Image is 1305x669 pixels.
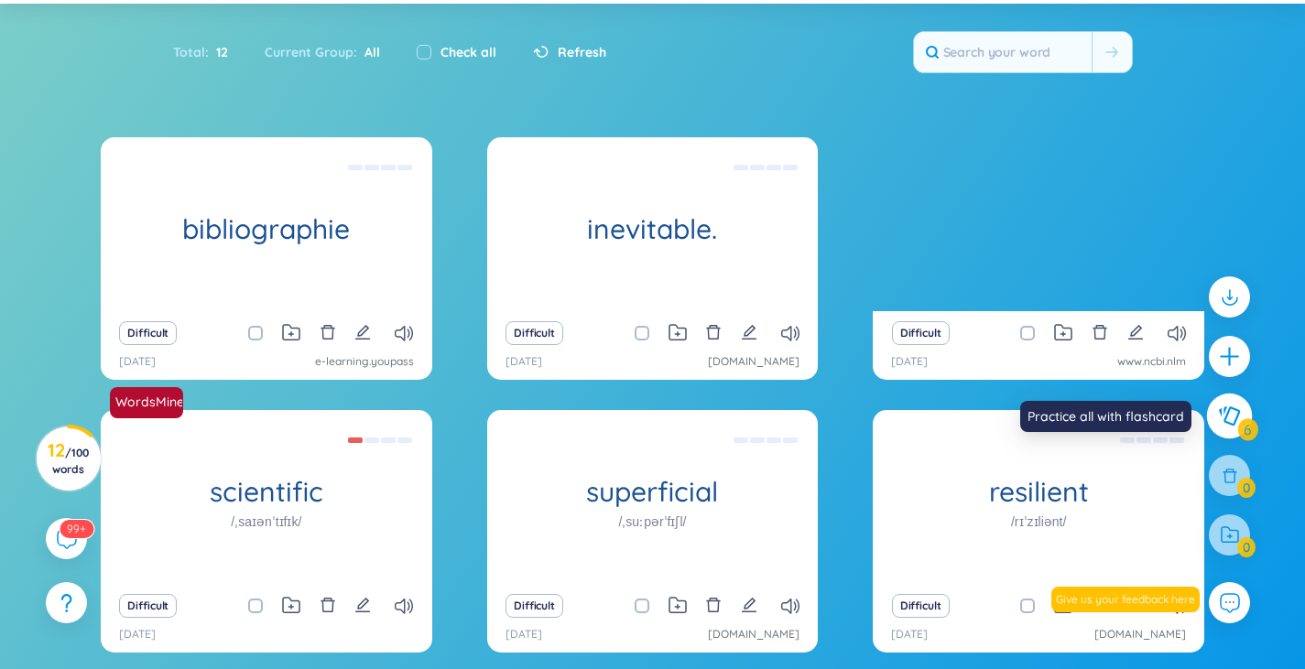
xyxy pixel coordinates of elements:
[914,32,1092,72] input: Search your word
[708,353,799,371] a: [DOMAIN_NAME]
[1011,512,1066,532] h1: /rɪˈzɪliənt/
[891,626,928,643] p: [DATE]
[618,512,686,532] h1: /ˌsuːpərˈfɪʃl/
[48,443,89,476] h3: 12
[101,213,432,245] h1: bibliographie
[558,42,606,62] span: Refresh
[209,42,228,62] span: 12
[487,213,819,245] h1: inevitable.
[873,203,1204,235] h1: distinguish
[320,593,336,619] button: delete
[315,353,414,371] a: e-learning.youpass
[119,594,177,618] button: Difficult
[119,353,156,371] p: [DATE]
[741,320,757,346] button: edit
[708,626,799,643] a: [DOMAIN_NAME]
[1117,353,1186,371] a: www.ncbi.nlm
[1020,401,1191,432] div: Practice all with flashcard
[705,597,722,613] span: delete
[892,321,950,345] button: Difficult
[354,320,371,346] button: edit
[891,353,928,371] p: [DATE]
[506,321,563,345] button: Difficult
[506,626,542,643] p: [DATE]
[873,476,1204,508] h1: resilient
[246,33,398,71] div: Current Group :
[741,593,757,619] button: edit
[506,353,542,371] p: [DATE]
[357,44,380,60] span: All
[52,446,89,476] span: / 100 words
[705,593,722,619] button: delete
[320,597,336,613] span: delete
[231,512,301,532] h1: /ˌsaɪənˈtɪfɪk/
[1218,345,1241,368] span: plus
[60,520,93,538] sup: 582
[354,597,371,613] span: edit
[741,597,757,613] span: edit
[354,324,371,340] span: edit
[108,393,185,411] a: WordsMine
[705,324,722,340] span: delete
[173,33,246,71] div: Total :
[1094,626,1186,643] a: [DOMAIN_NAME]
[892,594,950,618] button: Difficult
[1092,324,1108,340] span: delete
[320,320,336,346] button: delete
[119,321,177,345] button: Difficult
[705,320,722,346] button: delete
[354,593,371,619] button: edit
[741,324,757,340] span: edit
[487,476,819,508] h1: superficial
[1003,239,1073,259] h1: /dɪˈstɪŋɡwɪʃ/
[119,626,156,643] p: [DATE]
[101,476,432,508] h1: scientific
[110,387,190,418] a: WordsMine
[1127,320,1144,346] button: edit
[440,42,496,62] label: Check all
[320,324,336,340] span: delete
[506,594,563,618] button: Difficult
[1127,324,1144,340] span: edit
[1092,320,1108,346] button: delete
